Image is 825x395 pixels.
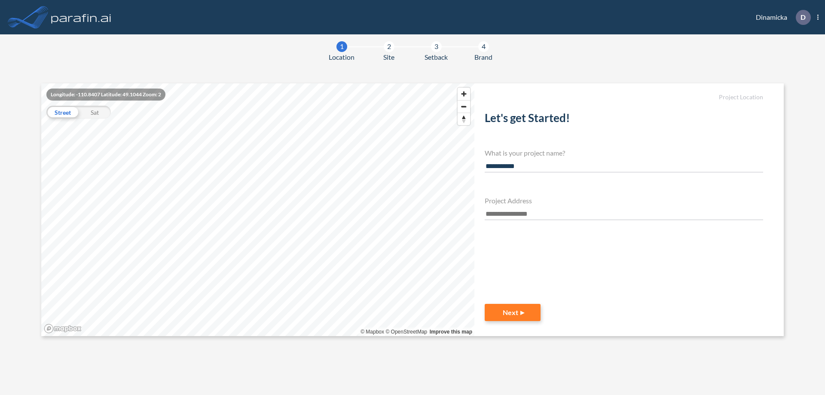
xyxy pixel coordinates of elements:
a: Improve this map [430,329,472,335]
p: D [801,13,806,21]
canvas: Map [41,83,474,336]
div: 3 [431,41,442,52]
div: Sat [79,106,111,119]
button: Next [485,304,541,321]
span: Zoom out [458,101,470,113]
h5: Project Location [485,94,763,101]
a: Mapbox [361,329,384,335]
h4: What is your project name? [485,149,763,157]
a: Mapbox homepage [44,324,82,334]
button: Zoom in [458,88,470,100]
button: Reset bearing to north [458,113,470,125]
button: Zoom out [458,100,470,113]
span: Setback [425,52,448,62]
a: OpenStreetMap [385,329,427,335]
h4: Project Address [485,196,763,205]
h2: Let's get Started! [485,111,763,128]
span: Brand [474,52,492,62]
div: Dinamicka [743,10,819,25]
div: 1 [336,41,347,52]
span: Location [329,52,354,62]
div: Street [46,106,79,119]
div: Longitude: -110.8407 Latitude: 49.1044 Zoom: 2 [46,89,165,101]
div: 4 [478,41,489,52]
div: 2 [384,41,394,52]
img: logo [49,9,113,26]
span: Site [383,52,394,62]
